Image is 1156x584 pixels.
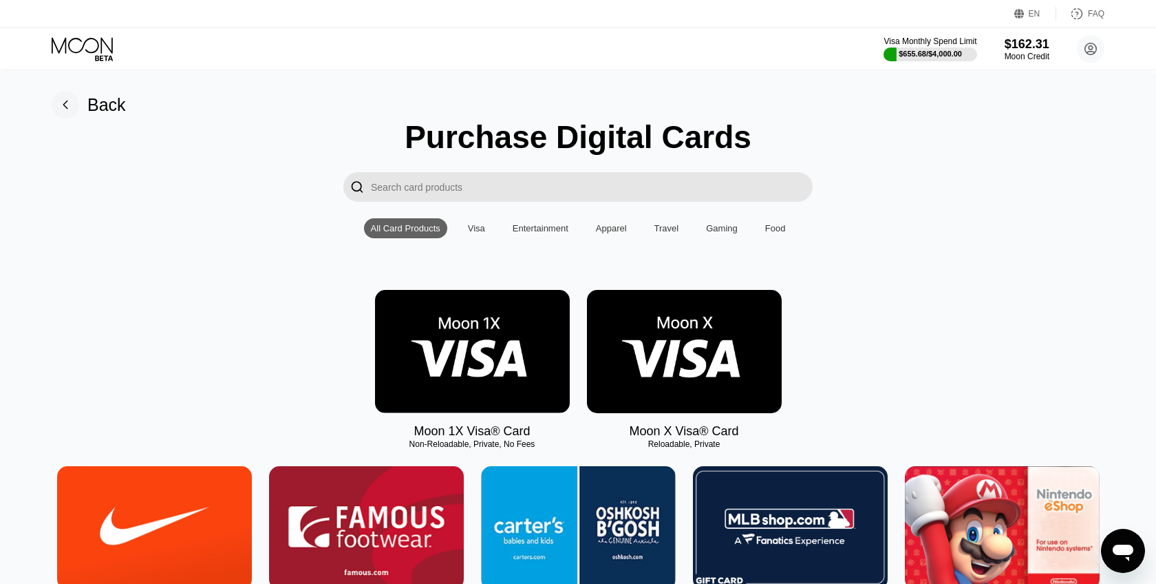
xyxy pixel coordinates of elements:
div:  [343,172,371,202]
div: $162.31 [1005,37,1049,52]
div: Non-Reloadable, Private, No Fees [375,439,570,449]
div: EN [1014,7,1056,21]
div: Visa Monthly Spend Limit [884,36,976,46]
div: Back [87,95,126,115]
div: FAQ [1056,7,1104,21]
div: Entertainment [506,218,575,238]
div: $655.68 / $4,000.00 [899,50,962,58]
div: Apparel [589,218,634,238]
div: Back [52,91,126,118]
div: Moon Credit [1005,52,1049,61]
div: All Card Products [371,223,440,233]
div: Gaming [699,218,745,238]
div: Food [758,218,793,238]
div: All Card Products [364,218,447,238]
div: Travel [654,223,679,233]
div:  [350,179,364,195]
div: Purchase Digital Cards [405,118,751,156]
div: Entertainment [513,223,568,233]
div: Apparel [596,223,627,233]
div: Travel [647,218,686,238]
div: Gaming [706,223,738,233]
div: Visa Monthly Spend Limit$655.68/$4,000.00 [884,36,976,61]
div: Moon X Visa® Card [629,424,738,439]
iframe: Button to launch messaging window [1101,529,1145,573]
div: Reloadable, Private [587,439,782,449]
div: Food [765,223,786,233]
div: FAQ [1088,9,1104,19]
div: Visa [461,218,492,238]
div: Visa [468,223,485,233]
input: Search card products [371,172,813,202]
div: EN [1029,9,1040,19]
div: $162.31Moon Credit [1005,37,1049,61]
div: Moon 1X Visa® Card [414,424,530,439]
